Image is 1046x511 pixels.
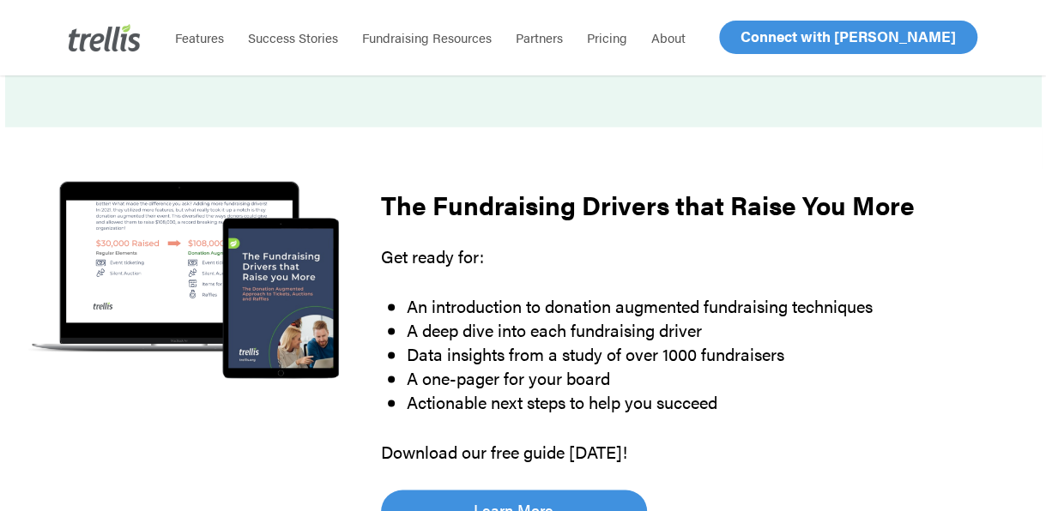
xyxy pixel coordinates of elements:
[381,440,969,464] p: Download our free guide [DATE]!
[69,24,141,51] img: Trellis
[639,29,698,46] a: About
[248,28,338,46] span: Success Stories
[741,26,956,46] span: Connect with [PERSON_NAME]
[407,390,969,414] li: Actionable next steps to help you succeed
[719,21,977,54] a: Connect with [PERSON_NAME]
[587,28,627,46] span: Pricing
[407,294,969,318] li: An introduction to donation augmented fundraising techniques
[381,186,915,223] strong: The Fundraising Drivers that Raise You More
[381,244,969,294] p: Get ready for:
[504,29,575,46] a: Partners
[407,342,969,366] li: Data insights from a study of over 1000 fundraisers
[163,29,236,46] a: Features
[6,169,362,391] img: The Fundraising Drivers that Raise You More Guide Cover
[407,366,969,390] li: A one-pager for your board
[407,318,969,342] li: A deep dive into each fundraising driver
[651,28,686,46] span: About
[362,28,492,46] span: Fundraising Resources
[516,28,563,46] span: Partners
[350,29,504,46] a: Fundraising Resources
[236,29,350,46] a: Success Stories
[175,28,224,46] span: Features
[575,29,639,46] a: Pricing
